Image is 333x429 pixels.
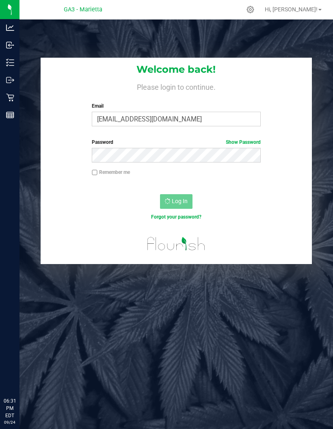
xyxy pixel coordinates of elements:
span: GA3 - Marietta [64,6,102,13]
input: Remember me [92,170,97,175]
span: Hi, [PERSON_NAME]! [265,6,318,13]
div: Manage settings [245,6,255,13]
p: 06:31 PM EDT [4,397,16,419]
inline-svg: Outbound [6,76,14,84]
h1: Welcome back! [41,64,312,75]
a: Show Password [226,139,261,145]
h4: Please login to continue. [41,81,312,91]
inline-svg: Inbound [6,41,14,49]
p: 09/24 [4,419,16,425]
span: Password [92,139,113,145]
span: Log In [172,198,188,204]
label: Remember me [92,169,130,176]
img: flourish_logo.svg [142,229,210,258]
inline-svg: Inventory [6,58,14,67]
button: Log In [160,194,192,209]
label: Email [92,102,261,110]
inline-svg: Retail [6,93,14,102]
a: Forgot your password? [151,214,201,220]
inline-svg: Analytics [6,24,14,32]
inline-svg: Reports [6,111,14,119]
